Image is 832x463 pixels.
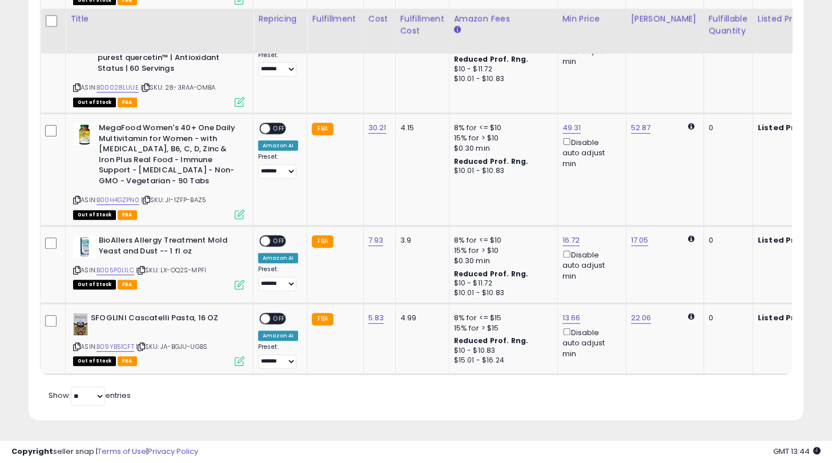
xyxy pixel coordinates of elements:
div: Disable auto adjust min [562,326,617,359]
span: All listings that are currently out of stock and unavailable for purchase on Amazon [73,98,116,107]
div: Preset: [258,265,298,291]
a: 22.06 [631,312,652,324]
div: $10 - $11.72 [454,65,549,74]
div: Title [70,13,248,25]
div: $10.01 - $10.83 [454,166,549,176]
div: Fulfillment Cost [400,13,444,37]
a: 13.66 [562,312,581,324]
a: B005P0L1LC [97,265,134,275]
b: Reduced Prof. Rng. [454,54,529,64]
b: Reduced Prof. Rng. [454,336,529,345]
b: Listed Price: [758,122,810,133]
div: 0 [709,313,744,323]
div: Preset: [258,153,298,179]
div: Amazon AI [258,253,298,263]
a: B00H4GZPN0 [97,195,139,205]
div: ASIN: [73,235,244,288]
span: All listings that are currently out of stock and unavailable for purchase on Amazon [73,280,116,289]
a: 30.21 [368,122,387,134]
div: 0 [709,123,744,133]
span: 2025-08-15 13:44 GMT [773,446,821,457]
div: Preset: [258,51,298,77]
div: $10.01 - $10.83 [454,74,549,84]
img: 41LnO52tmYL._SL40_.jpg [73,235,96,258]
span: | SKU: LX-OQ2S-MPFI [136,265,206,275]
b: Listed Price: [758,312,810,323]
div: 4.99 [400,313,440,323]
div: Min Price [562,13,621,25]
div: Fulfillable Quantity [709,13,748,37]
div: $10 - $10.83 [454,346,549,356]
div: 0 [709,235,744,245]
a: Terms of Use [98,446,146,457]
div: 15% for > $10 [454,133,549,143]
a: 16.72 [562,235,580,246]
b: Listed Price: [758,235,810,245]
a: 52.87 [631,122,651,134]
div: [PERSON_NAME] [631,13,699,25]
small: Amazon Fees. [454,25,461,35]
span: Show: entries [49,390,131,401]
div: Fulfillment [312,13,358,25]
b: BioAllers Allergy Treatment Mold Yeast and Dust -- 1 fl oz [99,235,238,259]
div: 8% for <= $10 [454,123,549,133]
img: 41vDr4bXFcL._SL40_.jpg [73,313,88,336]
b: MegaFood Women's 40+ One Daily Multivitamin for Women - with [MEDICAL_DATA], B6, C, D, Zinc & Iro... [99,123,238,189]
div: 8% for <= $10 [454,235,549,245]
div: ASIN: [73,313,244,365]
a: 49.31 [562,122,581,134]
div: Repricing [258,13,302,25]
span: OFF [270,236,288,246]
small: FBA [312,235,333,248]
div: Amazon Fees [454,13,553,25]
span: FBA [118,210,137,220]
div: Amazon AI [258,331,298,341]
span: | SKU: 28-3RAA-OMBA [140,83,215,92]
a: 7.93 [368,235,384,246]
div: Preset: [258,343,298,369]
div: 8% for <= $15 [454,313,549,323]
a: 17.05 [631,235,649,246]
div: Disable auto adjust min [562,136,617,169]
span: OFF [270,124,288,134]
div: 3.9 [400,235,440,245]
div: $10 - $11.72 [454,279,549,288]
img: 417pauALWIL._SL40_.jpg [73,123,96,146]
div: 4.15 [400,123,440,133]
div: Cost [368,13,391,25]
span: | SKU: JI-1ZFP-BAZ5 [141,195,206,204]
a: Privacy Policy [148,446,198,457]
div: 15% for > $10 [454,245,549,256]
span: FBA [118,356,137,366]
span: FBA [118,280,137,289]
strong: Copyright [11,446,53,457]
a: 5.83 [368,312,384,324]
span: All listings that are currently out of stock and unavailable for purchase on Amazon [73,210,116,220]
a: B00028LUUE [97,83,139,92]
div: Amazon AI [258,140,298,151]
span: All listings that are currently out of stock and unavailable for purchase on Amazon [73,356,116,366]
div: $10.01 - $10.83 [454,288,549,298]
div: 15% for > $15 [454,323,549,333]
div: Disable auto adjust min [562,248,617,281]
small: FBA [312,313,333,325]
a: B09YB51CFT [97,342,134,352]
div: seller snap | | [11,446,198,457]
b: SFOGLINI Cascatelli Pasta, 16 OZ [91,313,230,327]
b: Reduced Prof. Rng. [454,269,529,279]
div: $15.01 - $16.24 [454,356,549,365]
span: | SKU: JA-BGJU-UGBS [136,342,207,351]
b: Reduced Prof. Rng. [454,156,529,166]
span: OFF [270,314,288,324]
small: FBA [312,123,333,135]
div: ASIN: [73,21,244,105]
div: $0.30 min [454,143,549,154]
div: $0.30 min [454,256,549,266]
div: ASIN: [73,123,244,218]
span: FBA [118,98,137,107]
